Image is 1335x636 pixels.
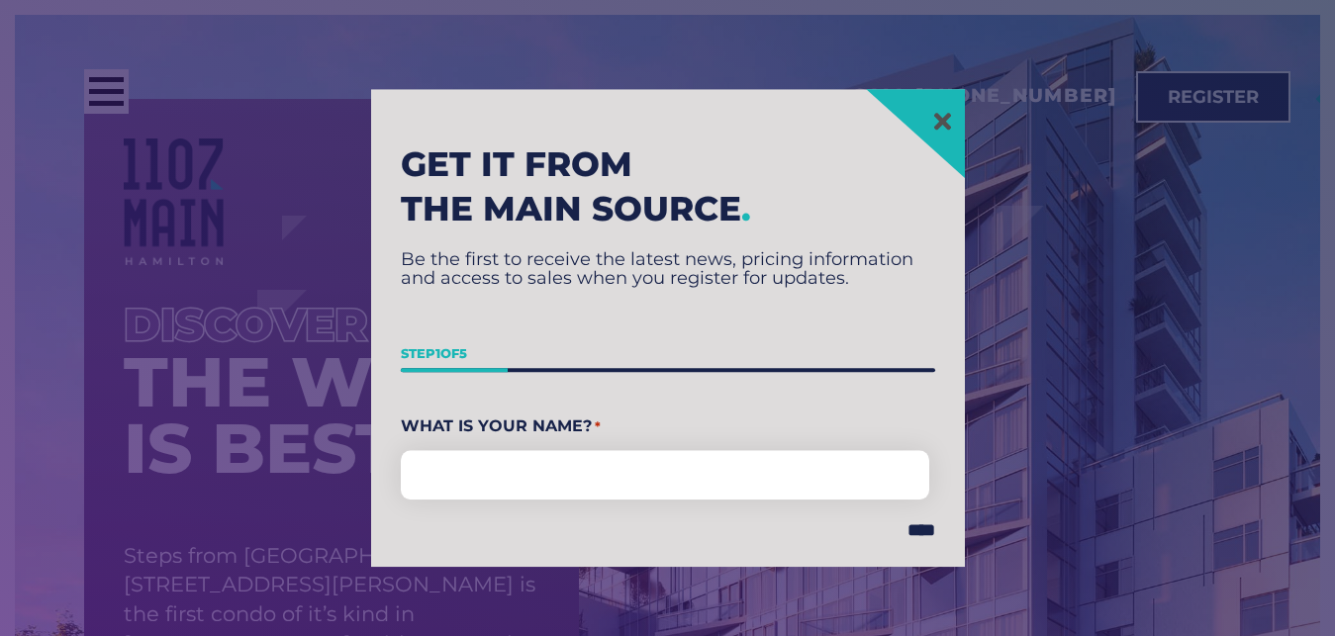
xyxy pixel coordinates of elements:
[459,345,467,361] span: 5
[401,339,935,369] p: Step of
[401,412,935,443] legend: What Is Your Name?
[435,345,440,361] span: 1
[741,188,751,229] span: .
[401,142,935,230] h2: Get it from the main source
[401,250,935,288] p: Be the first to receive the latest news, pricing information and access to sales when you registe...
